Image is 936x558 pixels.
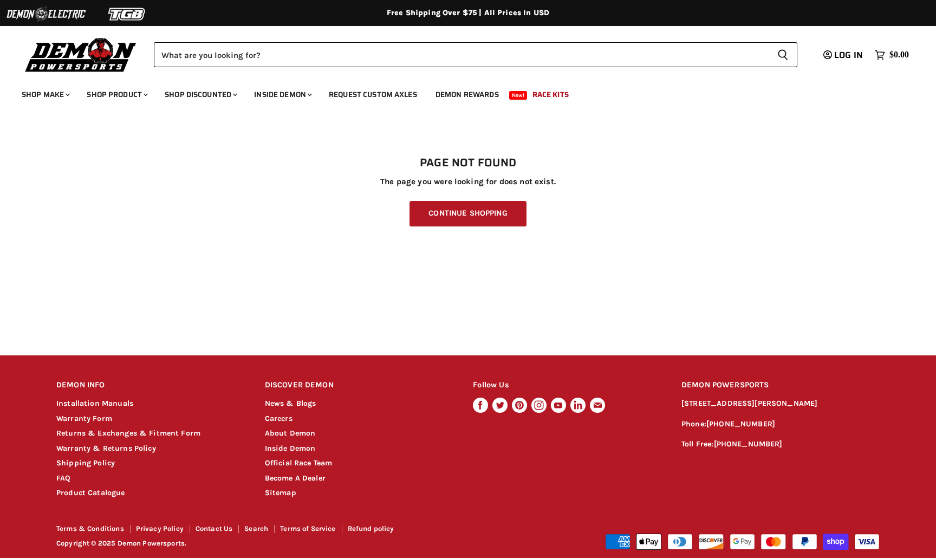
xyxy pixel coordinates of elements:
[681,398,880,410] p: [STREET_ADDRESS][PERSON_NAME]
[427,83,507,106] a: Demon Rewards
[56,488,125,497] a: Product Catalogue
[265,488,296,497] a: Sitemap
[56,429,200,438] a: Returns & Exchanges & Fitment Form
[265,444,316,453] a: Inside Demon
[869,47,914,63] a: $0.00
[56,444,156,453] a: Warranty & Returns Policy
[79,83,154,106] a: Shop Product
[409,201,526,226] a: Continue Shopping
[154,42,769,67] input: Search
[56,525,469,536] nav: Footer
[714,439,783,449] a: [PHONE_NUMBER]
[35,8,901,18] div: Free Shipping Over $75 | All Prices In USD
[56,473,70,483] a: FAQ
[56,414,112,423] a: Warranty Form
[22,35,140,74] img: Demon Powersports
[56,177,880,186] p: The page you were looking for does not exist.
[265,473,326,483] a: Become A Dealer
[56,373,244,398] h2: DEMON INFO
[834,48,863,62] span: Log in
[265,399,316,408] a: News & Blogs
[681,373,880,398] h2: DEMON POWERSPORTS
[348,524,394,533] a: Refund policy
[14,79,906,106] ul: Main menu
[509,91,528,100] span: New!
[818,50,869,60] a: Log in
[681,418,880,431] p: Phone:
[524,83,577,106] a: Race Kits
[244,524,268,533] a: Search
[321,83,425,106] a: Request Custom Axles
[280,524,335,533] a: Terms of Service
[5,4,87,24] img: Demon Electric Logo 2
[265,458,333,468] a: Official Race Team
[56,540,469,548] p: Copyright © 2025 Demon Powersports.
[87,4,168,24] img: TGB Logo 2
[889,50,909,60] span: $0.00
[196,524,233,533] a: Contact Us
[681,438,880,451] p: Toll Free:
[265,373,453,398] h2: DISCOVER DEMON
[56,524,124,533] a: Terms & Conditions
[56,458,115,468] a: Shipping Policy
[246,83,318,106] a: Inside Demon
[56,157,880,170] h1: Page not found
[157,83,244,106] a: Shop Discounted
[265,429,316,438] a: About Demon
[136,524,184,533] a: Privacy Policy
[769,42,797,67] button: Search
[154,42,797,67] form: Product
[56,399,133,408] a: Installation Manuals
[265,414,292,423] a: Careers
[473,373,661,398] h2: Follow Us
[706,419,775,429] a: [PHONE_NUMBER]
[14,83,76,106] a: Shop Make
